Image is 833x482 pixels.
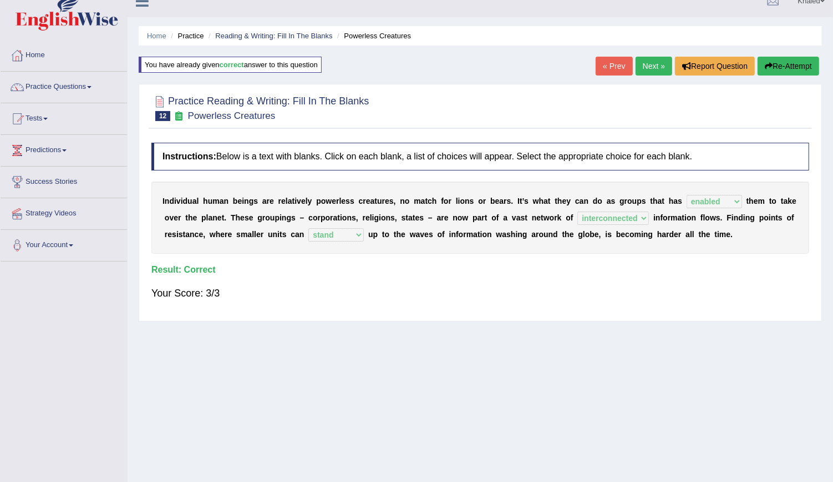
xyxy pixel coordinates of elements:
b: h [188,213,193,222]
b: p [321,213,326,222]
button: Re-Attempt [758,57,819,76]
b: r [278,197,281,205]
b: d [169,197,174,205]
b: correct [220,61,244,69]
b: o [313,213,318,222]
b: i [242,197,244,205]
b: t [775,213,778,222]
b: h [203,197,208,205]
b: r [318,213,321,222]
b: h [539,197,544,205]
b: – [300,213,304,222]
b: s [236,230,241,239]
b: l [206,213,209,222]
b: g [374,213,379,222]
b: h [749,197,754,205]
b: a [370,197,375,205]
b: g [287,213,292,222]
b: t [769,197,772,205]
b: m [414,197,420,205]
b: r [504,197,506,205]
a: Practice Questions [1,72,127,99]
b: r [330,213,333,222]
b: k [557,213,562,222]
b: g [257,213,262,222]
b: w [544,213,550,222]
b: e [385,197,389,205]
b: t [382,230,385,239]
b: a [607,197,611,205]
b: r [449,197,451,205]
b: l [197,197,199,205]
b: n [453,213,458,222]
b: t [183,230,186,239]
b: s [778,213,783,222]
li: Powerless Creatures [334,31,411,41]
b: a [247,230,252,239]
b: f [441,197,444,205]
b: w [210,230,216,239]
span: 12 [155,111,170,121]
small: Exam occurring question [173,111,185,122]
b: l [456,197,458,205]
b: s [350,197,354,205]
b: f [496,213,499,222]
a: Next » [636,57,672,76]
b: – [428,213,433,222]
a: Your Account [1,230,127,258]
b: e [270,197,274,205]
b: h [557,197,562,205]
b: a [288,197,292,205]
b: r [261,230,263,239]
b: u [268,230,273,239]
b: t [185,213,188,222]
b: i [458,197,460,205]
b: o [385,230,390,239]
b: e [562,197,567,205]
b: t [222,213,225,222]
b: m [671,213,677,222]
b: m [212,197,219,205]
b: v [176,197,181,205]
b: e [256,230,261,239]
b: a [416,230,420,239]
b: s [470,197,474,205]
b: w [410,230,416,239]
a: Strategy Videos [1,198,127,226]
b: T [231,213,236,222]
b: t [485,213,487,222]
b: b [490,197,495,205]
b: n [532,213,537,222]
b: i [769,213,771,222]
b: n [282,213,287,222]
b: o [405,197,410,205]
b: s [253,197,258,205]
b: v [420,230,424,239]
b: n [771,213,776,222]
b: n [584,197,589,205]
b: t [548,197,551,205]
b: p [637,197,642,205]
b: i [176,230,179,239]
b: . [224,213,226,222]
b: n [299,230,304,239]
b: t [746,197,749,205]
b: t [292,197,295,205]
b: f [700,213,703,222]
a: Success Stories [1,167,127,194]
h2: Practice Reading & Writing: Fill In The Blanks [151,93,369,121]
b: i [174,197,176,205]
b: i [379,213,381,222]
b: i [684,213,687,222]
b: o [764,213,769,222]
b: a [192,197,197,205]
a: Home [147,32,166,40]
b: n [692,213,697,222]
b: e [281,197,286,205]
b: u [377,197,382,205]
b: i [277,230,280,239]
b: t [394,230,397,239]
b: o [458,213,463,222]
b: ’ [522,197,524,205]
b: o [566,213,571,222]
